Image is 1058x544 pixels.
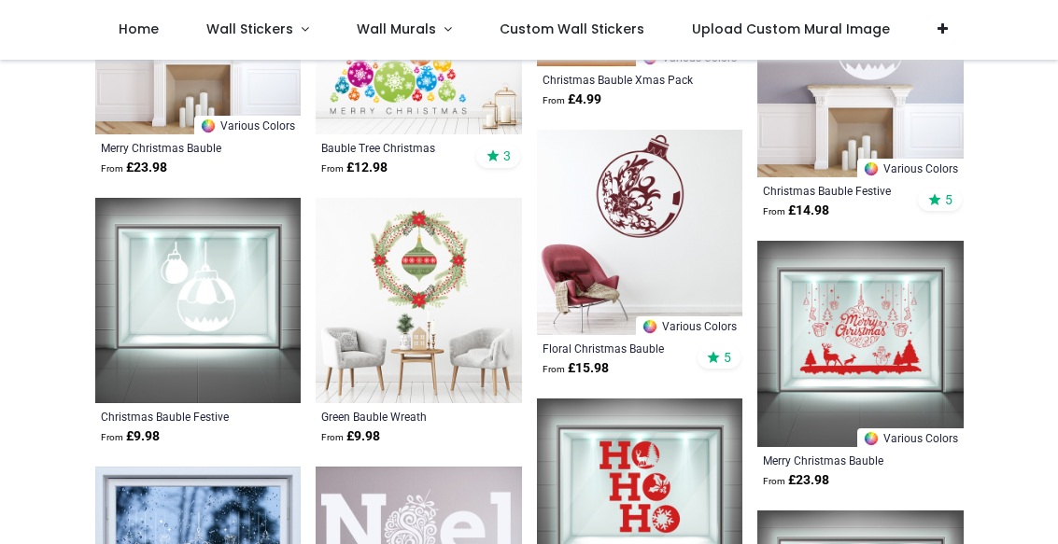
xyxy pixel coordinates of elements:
[194,116,301,134] a: Various Colors
[537,130,743,336] img: Floral Christmas Bauble Festive Xmas Wall Sticker
[321,163,344,174] span: From
[863,160,880,177] img: Color Wheel
[863,430,880,447] img: Color Wheel
[543,364,565,374] span: From
[763,206,785,216] span: From
[101,427,160,446] strong: £ 9.98
[321,159,388,177] strong: £ 12.98
[763,471,829,490] strong: £ 23.98
[206,20,293,38] span: Wall Stickers
[101,163,123,174] span: From
[321,427,380,446] strong: £ 9.98
[543,359,609,378] strong: £ 15.98
[101,159,167,177] strong: £ 23.98
[101,409,257,424] a: Christmas Bauble Festive Frosted Window Sticker
[857,159,964,177] a: Various Colors
[763,183,919,198] a: Christmas Bauble Festive Xmas
[763,202,829,220] strong: £ 14.98
[101,140,257,155] a: Merry Christmas Bauble Christmas Scene
[763,453,919,467] a: Merry Christmas Bauble Christmas Scene Window Sticker
[757,241,964,447] img: Merry Christmas Bauble Christmas Scene Window Sticker
[101,432,123,442] span: From
[200,118,217,134] img: Color Wheel
[642,318,658,335] img: Color Wheel
[543,91,601,109] strong: £ 4.99
[543,72,698,87] a: Christmas Bauble Xmas Pack
[500,20,644,38] span: Custom Wall Stickers
[316,198,522,404] img: Green Bauble Wreath Christmas Wall Sticker
[763,476,785,486] span: From
[692,20,890,38] span: Upload Custom Mural Image
[945,191,952,208] span: 5
[321,409,477,424] a: Green Bauble Wreath Christmas
[119,20,159,38] span: Home
[503,147,511,164] span: 3
[321,432,344,442] span: From
[95,198,302,404] img: Christmas Bauble Festive Frosted Window Sticker
[357,20,436,38] span: Wall Murals
[321,140,477,155] a: Bauble Tree Christmas
[636,316,742,335] a: Various Colors
[857,428,964,447] a: Various Colors
[543,341,698,356] a: Floral Christmas Bauble Festive Xmas
[724,349,731,366] span: 5
[543,95,565,105] span: From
